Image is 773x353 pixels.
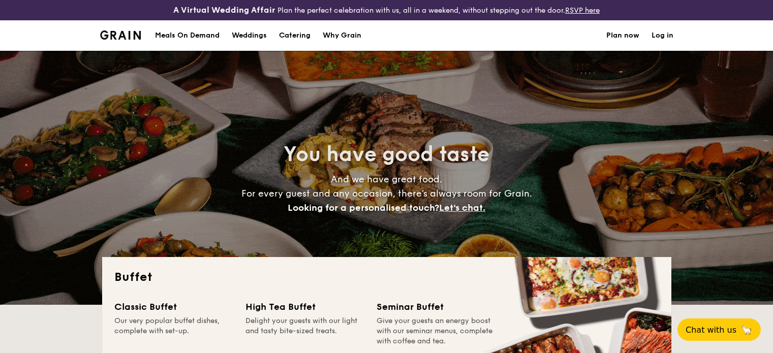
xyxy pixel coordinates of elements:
span: Chat with us [686,325,736,335]
div: Delight your guests with our light and tasty bite-sized treats. [245,316,364,346]
div: Plan the perfect celebration with us, all in a weekend, without stepping out the door. [129,4,644,16]
span: And we have great food. For every guest and any occasion, there’s always room for Grain. [241,174,532,213]
button: Chat with us🦙 [677,318,761,341]
div: High Tea Buffet [245,300,364,314]
a: Meals On Demand [149,20,226,51]
a: Logotype [100,30,141,40]
div: Classic Buffet [114,300,233,314]
a: Weddings [226,20,273,51]
h1: Catering [279,20,311,51]
div: Why Grain [323,20,361,51]
div: Give your guests an energy boost with our seminar menus, complete with coffee and tea. [377,316,496,346]
span: Looking for a personalised touch? [288,202,439,213]
span: You have good taste [284,142,489,167]
span: Let's chat. [439,202,485,213]
h4: A Virtual Wedding Affair [173,4,275,16]
a: Plan now [606,20,639,51]
a: Log in [652,20,673,51]
div: Weddings [232,20,267,51]
h2: Buffet [114,269,659,285]
img: Grain [100,30,141,40]
div: Meals On Demand [155,20,220,51]
span: 🦙 [740,324,753,336]
a: Catering [273,20,317,51]
a: Why Grain [317,20,367,51]
div: Seminar Buffet [377,300,496,314]
div: Our very popular buffet dishes, complete with set-up. [114,316,233,346]
a: RSVP here [565,6,600,15]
